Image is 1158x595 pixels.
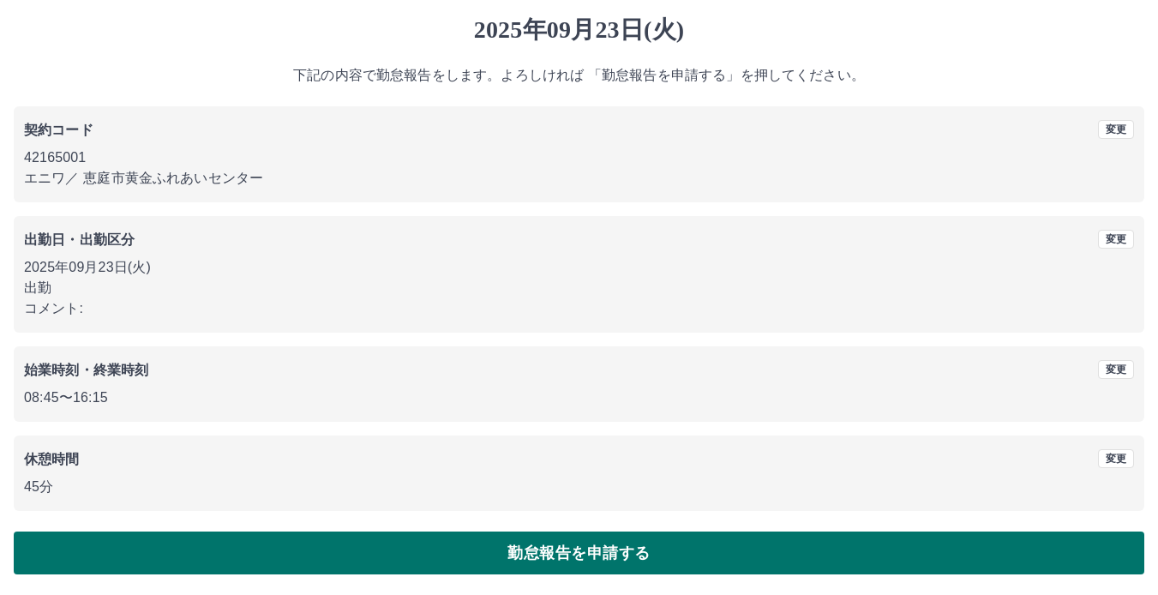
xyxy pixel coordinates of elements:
[24,388,1134,408] p: 08:45 〜 16:15
[14,65,1144,86] p: 下記の内容で勤怠報告をします。よろしければ 「勤怠報告を申請する」を押してください。
[24,363,148,377] b: 始業時刻・終業時刻
[14,532,1144,574] button: 勤怠報告を申請する
[24,257,1134,278] p: 2025年09月23日(火)
[24,123,93,137] b: 契約コード
[24,168,1134,189] p: エニワ ／ 恵庭市黄金ふれあいセンター
[1098,230,1134,249] button: 変更
[24,452,80,466] b: 休憩時間
[24,477,1134,497] p: 45分
[1098,120,1134,139] button: 変更
[14,15,1144,45] h1: 2025年09月23日(火)
[24,232,135,247] b: 出勤日・出勤区分
[24,298,1134,319] p: コメント:
[24,147,1134,168] p: 42165001
[24,278,1134,298] p: 出勤
[1098,449,1134,468] button: 変更
[1098,360,1134,379] button: 変更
